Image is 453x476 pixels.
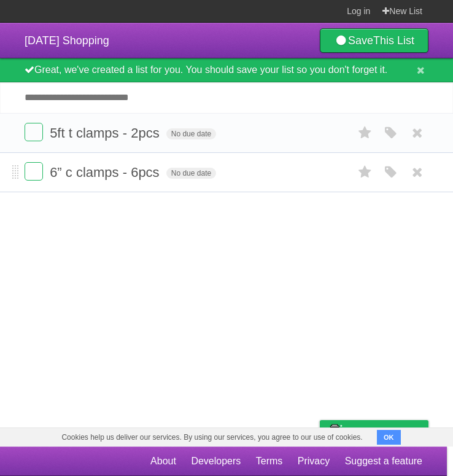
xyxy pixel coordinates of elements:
a: Privacy [298,450,330,473]
a: Developers [191,450,241,473]
span: ⁠6” c clamps - 6pcs [50,165,163,180]
span: No due date [166,168,216,179]
b: This List [373,34,414,47]
a: SaveThis List [320,28,428,53]
button: OK [377,430,401,445]
span: [DATE] Shopping [25,34,109,47]
label: Star task [354,123,377,143]
a: Buy me a coffee [320,420,428,443]
span: No due date [166,128,216,139]
img: Buy me a coffee [326,421,343,442]
label: Star task [354,162,377,182]
label: Done [25,123,43,141]
a: Suggest a feature [345,450,422,473]
span: 5ft t clamps - 2pcs [50,125,163,141]
a: About [150,450,176,473]
label: Done [25,162,43,181]
span: Cookies help us deliver our services. By using our services, you agree to our use of cookies. [49,428,374,447]
a: Terms [256,450,283,473]
span: Buy me a coffee [346,421,422,442]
